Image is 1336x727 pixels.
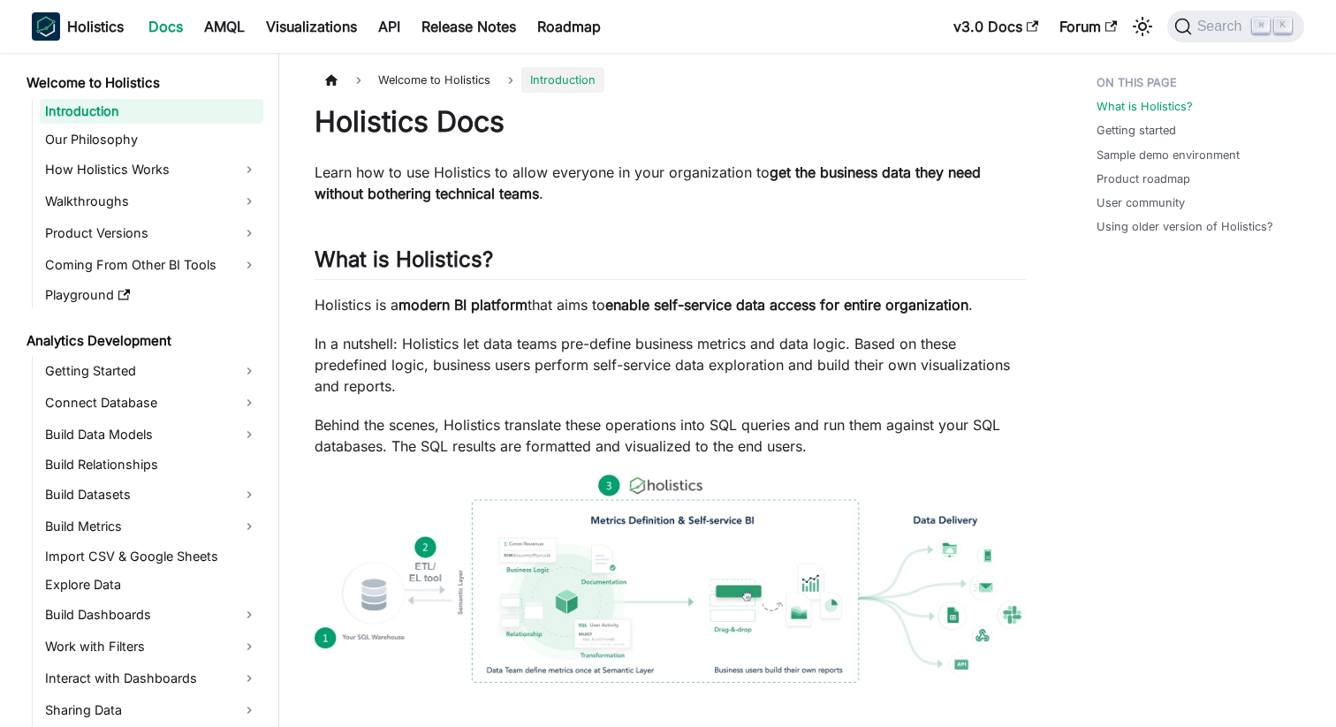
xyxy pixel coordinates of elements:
[368,12,411,41] a: API
[315,333,1026,397] p: In a nutshell: Holistics let data teams pre-define business metrics and data logic. Based on thes...
[32,12,60,41] img: Holistics
[1097,194,1185,211] a: User community
[40,283,263,307] a: Playground
[40,696,263,724] a: Sharing Data
[40,544,263,569] a: Import CSV & Google Sheets
[40,127,263,152] a: Our Philosophy
[40,99,263,124] a: Introduction
[40,481,263,509] a: Build Datasets
[527,12,611,41] a: Roadmap
[67,16,124,37] b: Holistics
[40,219,263,247] a: Product Versions
[40,389,263,417] a: Connect Database
[605,296,968,314] strong: enable self-service data access for entire organization
[1097,98,1193,115] a: What is Holistics?
[1192,19,1253,34] span: Search
[315,162,1026,204] p: Learn how to use Holistics to allow everyone in your organization to .
[40,601,263,629] a: Build Dashboards
[40,357,263,385] a: Getting Started
[40,572,263,597] a: Explore Data
[1097,147,1240,163] a: Sample demo environment
[40,251,263,279] a: Coming From Other BI Tools
[194,12,255,41] a: AMQL
[1049,12,1127,41] a: Forum
[138,12,194,41] a: Docs
[315,294,1026,315] p: Holistics is a that aims to .
[943,12,1049,41] a: v3.0 Docs
[1128,12,1157,41] button: Switch between dark and light mode (currently light mode)
[21,71,263,95] a: Welcome to Holistics
[1097,122,1176,139] a: Getting started
[40,187,263,216] a: Walkthroughs
[32,12,124,41] a: HolisticsHolistics
[315,474,1026,683] img: How Holistics fits in your Data Stack
[40,664,263,693] a: Interact with Dashboards
[40,452,263,477] a: Build Relationships
[521,67,604,93] span: Introduction
[255,12,368,41] a: Visualizations
[40,512,263,541] a: Build Metrics
[315,67,1026,93] nav: Breadcrumbs
[399,296,528,314] strong: modern BI platform
[315,414,1026,457] p: Behind the scenes, Holistics translate these operations into SQL queries and run them against you...
[1097,170,1190,187] a: Product roadmap
[315,246,1026,280] h2: What is Holistics?
[1167,11,1304,42] button: Search (Command+K)
[1097,218,1273,235] a: Using older version of Holistics?
[315,104,1026,140] h1: Holistics Docs
[1274,18,1292,34] kbd: K
[315,67,348,93] a: Home page
[21,329,263,353] a: Analytics Development
[40,632,263,661] a: Work with Filters
[411,12,527,41] a: Release Notes
[369,67,499,93] span: Welcome to Holistics
[14,53,279,727] nav: Docs sidebar
[1252,18,1270,34] kbd: ⌘
[40,155,263,184] a: How Holistics Works
[40,420,263,449] a: Build Data Models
